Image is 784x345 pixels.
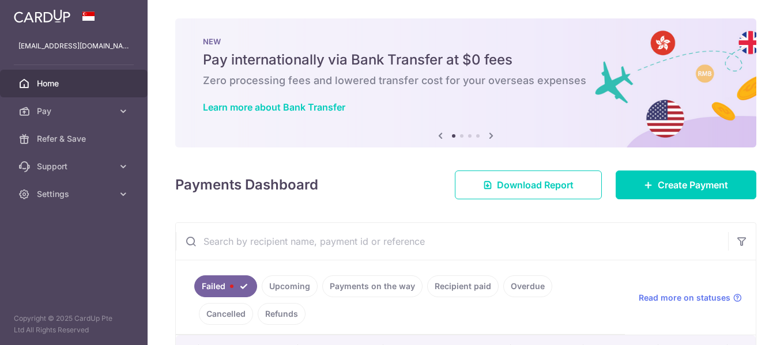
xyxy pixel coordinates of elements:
p: [EMAIL_ADDRESS][DOMAIN_NAME] [18,40,129,52]
a: Download Report [455,170,602,199]
a: Upcoming [262,275,318,297]
a: Refunds [258,303,306,325]
span: Pay [37,105,113,117]
a: Recipient paid [427,275,499,297]
span: Settings [37,188,113,200]
a: Create Payment [616,170,756,199]
span: Download Report [497,178,574,192]
a: Cancelled [199,303,253,325]
span: Read more on statuses [639,292,730,304]
img: CardUp [14,9,70,23]
input: Search by recipient name, payment id or reference [176,223,728,260]
a: Read more on statuses [639,292,742,304]
span: Create Payment [658,178,728,192]
span: Refer & Save [37,133,113,145]
span: Home [37,78,113,89]
a: Failed [194,275,257,297]
img: Bank transfer banner [175,18,756,147]
h4: Payments Dashboard [175,175,318,195]
a: Payments on the way [322,275,423,297]
span: Support [37,161,113,172]
a: Overdue [503,275,552,297]
h6: Zero processing fees and lowered transfer cost for your overseas expenses [203,74,729,88]
h5: Pay internationally via Bank Transfer at $0 fees [203,51,729,69]
p: NEW [203,37,729,46]
a: Learn more about Bank Transfer [203,101,345,113]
